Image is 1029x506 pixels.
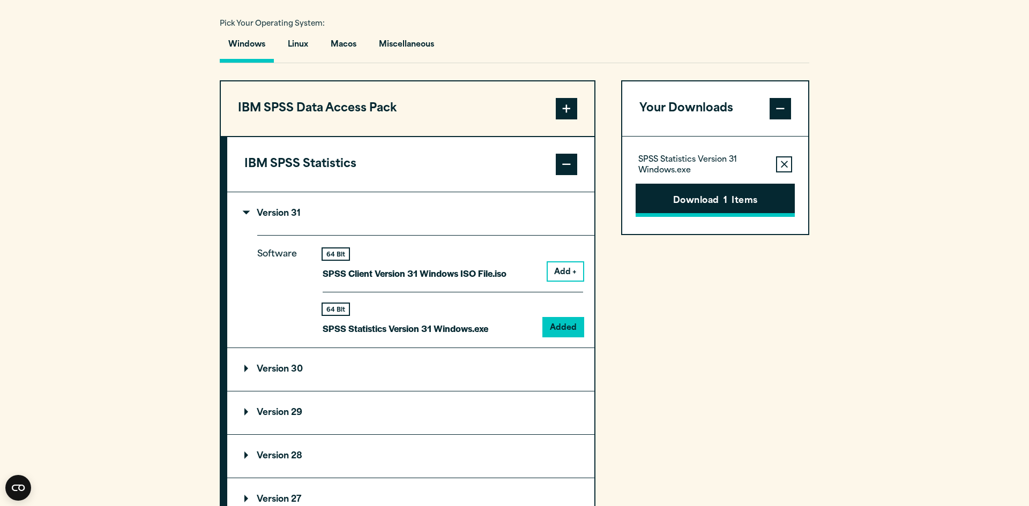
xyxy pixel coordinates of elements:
span: Pick Your Operating System: [220,20,325,27]
div: 64 Bit [323,304,349,315]
span: 1 [724,194,727,208]
summary: Version 31 [227,192,594,235]
button: Your Downloads [622,81,808,136]
p: Software [257,247,305,328]
p: Version 28 [244,452,302,460]
p: Version 27 [244,495,301,504]
summary: Version 28 [227,435,594,478]
button: Open CMP widget [5,475,31,501]
p: Version 31 [244,209,301,218]
p: SPSS Statistics Version 31 Windows.exe [638,155,767,176]
button: IBM SPSS Data Access Pack [221,81,594,136]
button: Miscellaneous [370,32,443,63]
button: Windows [220,32,274,63]
button: Macos [322,32,365,63]
button: Linux [279,32,317,63]
p: Version 29 [244,409,302,417]
button: Add + [548,262,583,281]
button: IBM SPSS Statistics [227,137,594,192]
p: SPSS Client Version 31 Windows ISO File.iso [323,266,506,281]
button: Download1Items [636,184,795,217]
button: Added [543,318,583,336]
p: SPSS Statistics Version 31 Windows.exe [323,321,488,336]
div: Your Downloads [622,136,808,234]
p: Version 30 [244,365,303,374]
summary: Version 30 [227,348,594,391]
div: 64 Bit [323,248,349,260]
summary: Version 29 [227,391,594,434]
